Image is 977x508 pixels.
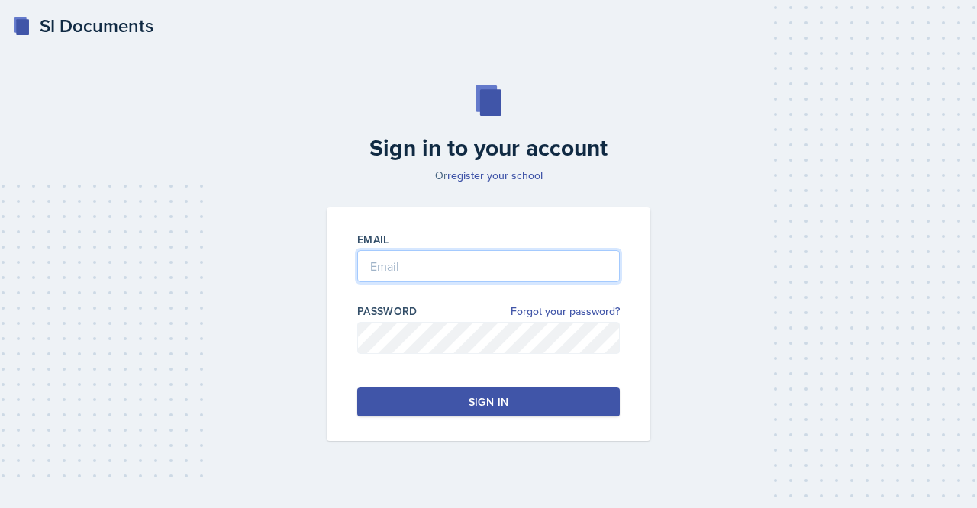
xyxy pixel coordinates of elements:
[12,12,153,40] a: SI Documents
[469,394,508,410] div: Sign in
[447,168,543,183] a: register your school
[511,304,620,320] a: Forgot your password?
[357,232,389,247] label: Email
[357,387,620,416] button: Sign in
[357,304,418,319] label: Password
[357,250,620,282] input: Email
[318,168,659,183] p: Or
[318,134,659,162] h2: Sign in to your account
